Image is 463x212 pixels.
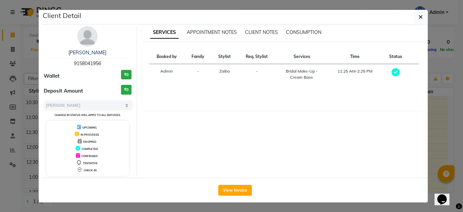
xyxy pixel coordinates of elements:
[44,72,60,80] span: Wallet
[81,133,99,136] span: IN PROGRESS
[382,50,409,64] th: Status
[219,69,230,74] span: Zaiba
[82,126,97,129] span: UPCOMING
[435,185,456,205] iframe: chat widget
[44,87,83,95] span: Deposit Amount
[74,60,101,66] span: 9158041956
[149,64,185,85] td: Admin
[185,50,212,64] th: Family
[187,29,237,35] span: APPOINTMENT NOTES
[83,161,98,165] span: TENTATIVE
[43,11,81,21] h5: Client Detail
[185,64,212,85] td: -
[276,50,327,64] th: Services
[328,50,382,64] th: Time
[150,26,179,39] span: SERVICES
[218,185,252,196] button: View Invoice
[212,50,238,64] th: Stylist
[83,140,96,143] span: DROPPED
[286,29,321,35] span: CONSUMPTION
[238,50,276,64] th: Req. Stylist
[121,70,132,80] h3: ₹0
[68,50,106,56] a: [PERSON_NAME]
[81,154,98,158] span: CONFIRMED
[328,64,382,85] td: 11:25 AM-2:25 PM
[149,50,185,64] th: Booked by
[77,26,98,46] img: avatar
[82,147,98,151] span: COMPLETED
[238,64,276,85] td: -
[121,85,132,95] h3: ₹0
[55,113,121,117] small: Change in status will apply to all services.
[245,29,278,35] span: CLIENT NOTES
[84,169,97,172] span: CHECK-IN
[280,68,323,80] div: Bridal Make-Up - Cream Base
